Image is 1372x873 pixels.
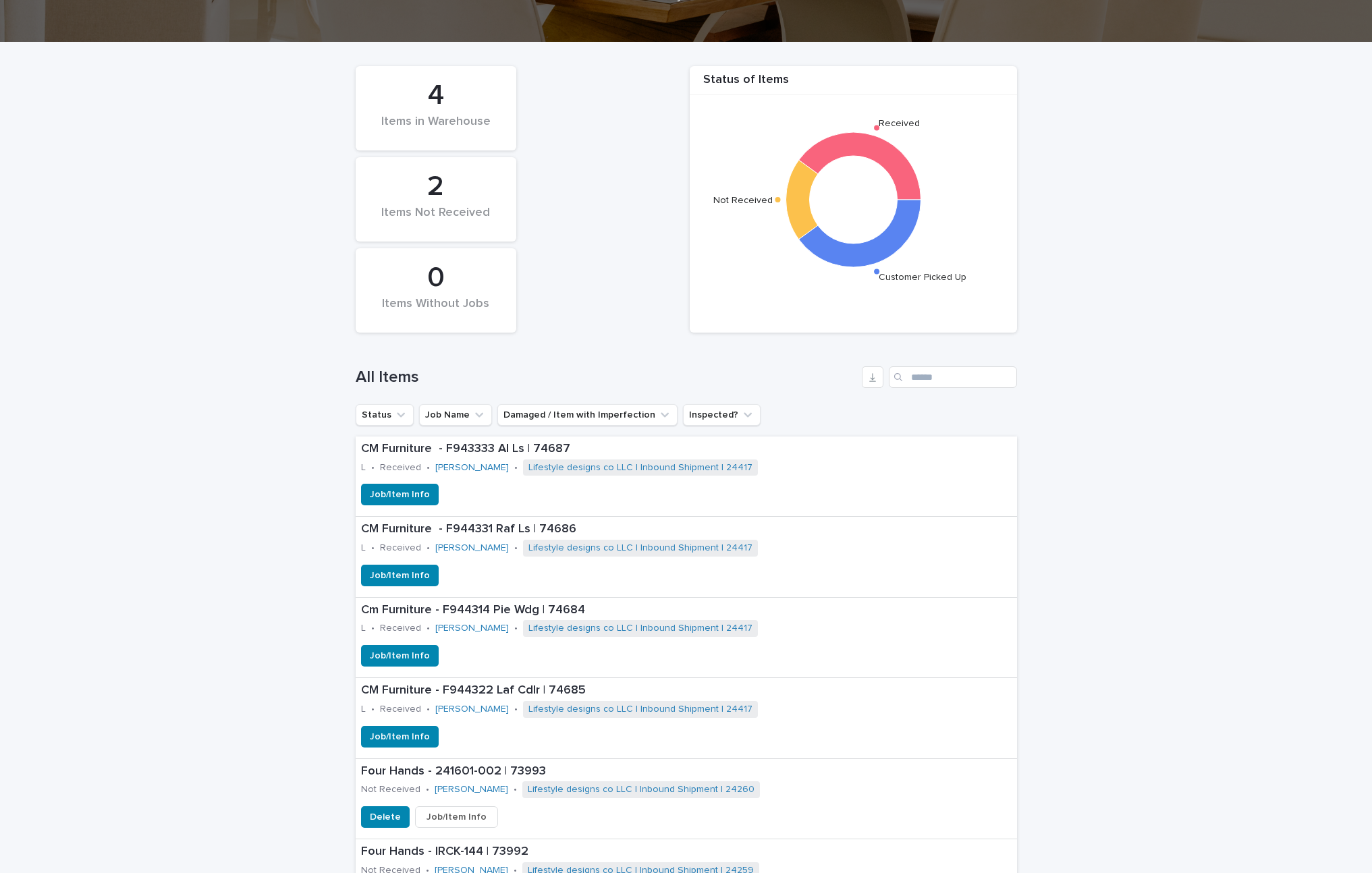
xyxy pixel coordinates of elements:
[889,366,1017,388] input: Search
[514,784,517,795] p: •
[356,404,414,426] button: Status
[415,806,498,828] button: Job/Item Info
[356,598,1017,678] a: Cm Furniture - F944314 Pie Wdg | 74684L•Received•[PERSON_NAME] •Lifestyle designs co LLC | Inboun...
[497,404,678,426] button: Damaged / Item with Imperfection
[361,645,439,667] button: Job/Item Info
[514,623,518,634] p: •
[379,297,493,325] div: Items Without Jobs
[361,845,929,860] p: Four Hands - IRCK-144 | 73992
[379,261,493,295] div: 0
[514,704,518,715] p: •
[878,118,919,128] text: Received
[356,517,1017,597] a: CM Furniture - F944331 Raf Ls | 74686L•Received•[PERSON_NAME] •Lifestyle designs co LLC | Inbound...
[371,623,375,634] p: •
[371,462,375,474] p: •
[435,784,508,795] a: [PERSON_NAME]
[380,704,421,715] p: Received
[361,784,420,795] p: Not Received
[361,542,366,554] p: L
[528,462,752,474] a: Lifestyle designs co LLC | Inbound Shipment | 24417
[370,730,430,743] span: Job/Item Info
[356,436,1017,517] a: CM Furniture - F943333 Al Ls | 74687L•Received•[PERSON_NAME] •Lifestyle designs co LLC | Inbound ...
[361,726,439,748] button: Job/Item Info
[427,462,430,474] p: •
[370,810,401,824] span: Delete
[528,542,752,554] a: Lifestyle designs co LLC | Inbound Shipment | 24417
[435,542,509,554] a: [PERSON_NAME]
[380,623,421,634] p: Received
[361,704,366,715] p: L
[370,649,430,663] span: Job/Item Info
[361,603,985,618] p: Cm Furniture - F944314 Pie Wdg | 74684
[427,704,430,715] p: •
[419,404,492,426] button: Job Name
[361,806,410,828] button: Delete
[361,484,439,505] button: Job/Item Info
[361,522,976,537] p: CM Furniture - F944331 Raf Ls | 74686
[371,542,375,554] p: •
[878,273,966,282] text: Customer Picked Up
[380,462,421,474] p: Received
[361,764,948,779] p: Four Hands - 241601-002 | 73993
[713,196,772,205] text: Not Received
[361,442,970,457] p: CM Furniture - F943333 Al Ls | 74687
[514,542,518,554] p: •
[379,206,493,234] div: Items Not Received
[356,368,856,387] h1: All Items
[427,542,430,554] p: •
[379,115,493,143] div: Items in Warehouse
[528,784,754,795] a: Lifestyle designs co LLC | Inbound Shipment | 24260
[528,623,752,634] a: Lifestyle designs co LLC | Inbound Shipment | 24417
[426,784,429,795] p: •
[379,79,493,113] div: 4
[690,73,1017,95] div: Status of Items
[427,810,487,824] span: Job/Item Info
[361,462,366,474] p: L
[361,565,439,586] button: Job/Item Info
[361,683,985,698] p: CM Furniture - F944322 Laf Cdlr | 74685
[371,704,375,715] p: •
[528,704,752,715] a: Lifestyle designs co LLC | Inbound Shipment | 24417
[361,623,366,634] p: L
[356,678,1017,758] a: CM Furniture - F944322 Laf Cdlr | 74685L•Received•[PERSON_NAME] •Lifestyle designs co LLC | Inbou...
[379,170,493,204] div: 2
[435,704,509,715] a: [PERSON_NAME]
[380,542,421,554] p: Received
[435,462,509,474] a: [PERSON_NAME]
[514,462,518,474] p: •
[370,488,430,501] span: Job/Item Info
[683,404,761,426] button: Inspected?
[427,623,430,634] p: •
[435,623,509,634] a: [PERSON_NAME]
[370,569,430,582] span: Job/Item Info
[356,759,1017,839] a: Four Hands - 241601-002 | 73993Not Received•[PERSON_NAME] •Lifestyle designs co LLC | Inbound Shi...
